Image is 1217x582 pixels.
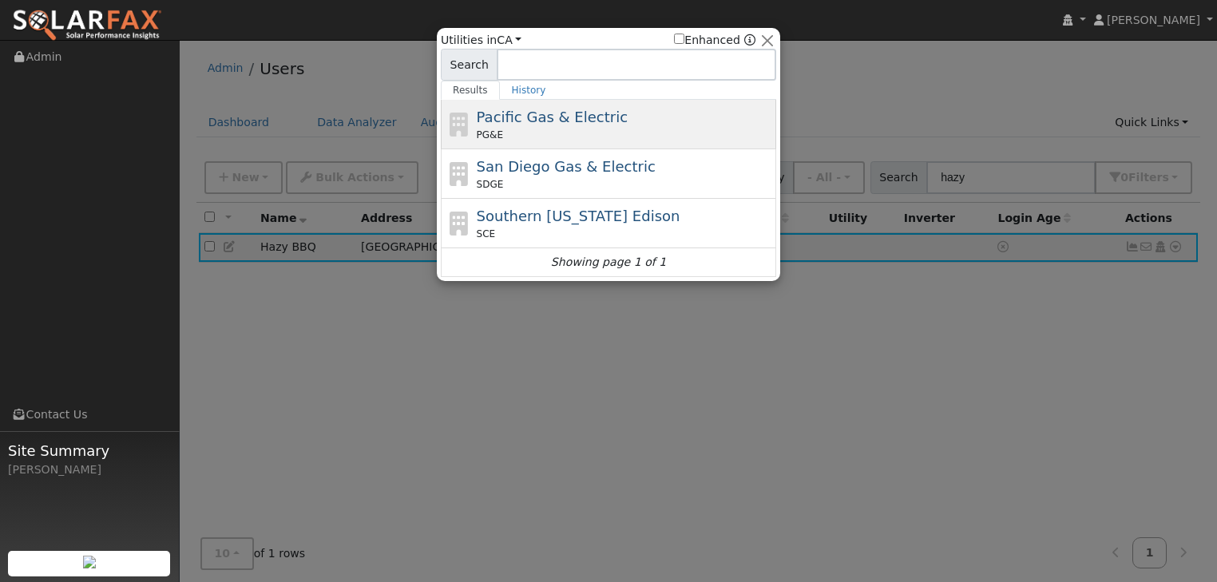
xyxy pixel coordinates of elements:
[477,128,503,142] span: PG&E
[83,556,96,568] img: retrieve
[674,32,755,49] span: Show enhanced providers
[477,227,496,241] span: SCE
[497,34,521,46] a: CA
[477,158,656,175] span: San Diego Gas & Electric
[8,440,171,461] span: Site Summary
[477,177,504,192] span: SDGE
[12,9,162,42] img: SolarFax
[441,49,498,81] span: Search
[674,32,740,49] label: Enhanced
[8,461,171,478] div: [PERSON_NAME]
[441,32,521,49] span: Utilities in
[500,81,558,100] a: History
[477,208,680,224] span: Southern [US_STATE] Edison
[1107,14,1200,26] span: [PERSON_NAME]
[551,254,666,271] i: Showing page 1 of 1
[744,34,755,46] a: Enhanced Providers
[674,34,684,44] input: Enhanced
[441,81,500,100] a: Results
[477,109,628,125] span: Pacific Gas & Electric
